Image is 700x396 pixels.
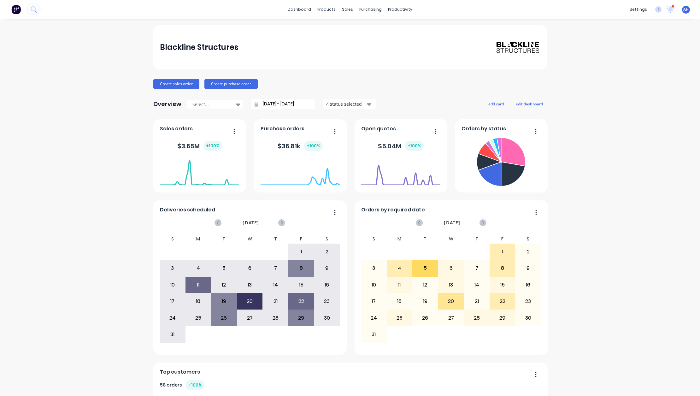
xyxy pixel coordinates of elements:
div: + 100 % [203,141,222,151]
div: 9 [314,260,339,276]
div: 5 [211,260,237,276]
div: + 100 % [405,141,424,151]
div: 23 [515,293,541,309]
div: 8 [289,260,314,276]
div: 4 [387,260,412,276]
div: 25 [186,310,211,326]
div: 1 [289,244,314,260]
div: Overview [153,98,181,110]
div: F [490,234,515,244]
div: + 100 % [186,380,204,390]
div: settings [626,5,650,14]
div: 9 [515,260,541,276]
div: 12 [413,277,438,293]
div: 7 [263,260,288,276]
span: Purchase orders [261,125,304,133]
div: 16 [515,277,541,293]
div: 7 [464,260,489,276]
span: Orders by status [462,125,506,133]
div: 26 [211,310,237,326]
a: dashboard [285,5,314,14]
div: $ 36.81k [278,141,323,151]
div: M [387,234,413,244]
div: 24 [361,310,386,326]
div: S [160,234,185,244]
div: 2 [515,244,541,260]
div: 18 [186,293,211,309]
div: 20 [438,293,464,309]
div: F [288,234,314,244]
div: 11 [387,277,412,293]
button: Create sales order [153,79,199,89]
div: 15 [289,277,314,293]
div: T [464,234,490,244]
div: 31 [361,327,386,342]
div: 28 [464,310,489,326]
div: + 100 % [304,141,323,151]
div: 6 [438,260,464,276]
button: add card [484,100,508,108]
div: 24 [160,310,185,326]
div: 20 [237,293,262,309]
div: 8 [490,260,515,276]
div: 17 [361,293,386,309]
div: 21 [464,293,489,309]
div: 26 [413,310,438,326]
div: 1 [490,244,515,260]
div: T [262,234,288,244]
div: 5 [413,260,438,276]
div: 31 [160,327,185,342]
div: S [361,234,387,244]
span: Sales orders [160,125,193,133]
div: 22 [490,293,515,309]
div: 18 [387,293,412,309]
div: 27 [438,310,464,326]
div: 30 [314,310,339,326]
div: 13 [237,277,262,293]
div: S [515,234,541,244]
div: 10 [361,277,386,293]
div: 22 [289,293,314,309]
div: 2 [314,244,339,260]
div: M [185,234,211,244]
div: 11 [186,277,211,293]
div: 19 [413,293,438,309]
div: S [314,234,340,244]
div: productivity [385,5,415,14]
div: 19 [211,293,237,309]
div: sales [339,5,356,14]
div: 12 [211,277,237,293]
span: AH [683,7,689,12]
div: $ 5.04M [378,141,424,151]
div: 13 [438,277,464,293]
div: 28 [263,310,288,326]
img: Factory [11,5,21,14]
div: products [314,5,339,14]
div: 4 [186,260,211,276]
div: W [438,234,464,244]
div: 21 [263,293,288,309]
span: Orders by required date [361,206,425,214]
div: T [211,234,237,244]
div: 4 status selected [326,101,366,107]
div: Blackline Structures [160,41,238,54]
div: 15 [490,277,515,293]
div: 14 [263,277,288,293]
div: purchasing [356,5,385,14]
div: T [412,234,438,244]
button: 4 status selected [323,99,376,109]
div: 25 [387,310,412,326]
div: 23 [314,293,339,309]
div: 6 [237,260,262,276]
div: 30 [515,310,541,326]
div: 14 [464,277,489,293]
span: Top customers [160,368,200,376]
button: Create purchase order [204,79,258,89]
div: 29 [289,310,314,326]
div: 3 [361,260,386,276]
div: 3 [160,260,185,276]
div: 10 [160,277,185,293]
button: edit dashboard [512,100,547,108]
div: 58 orders [160,380,204,390]
div: 17 [160,293,185,309]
